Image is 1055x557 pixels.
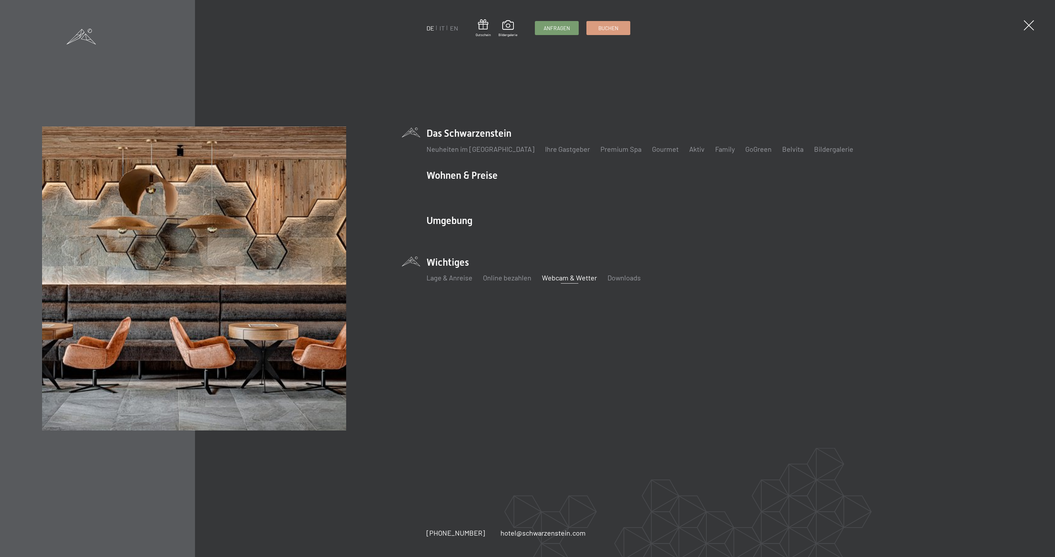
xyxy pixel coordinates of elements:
[814,145,853,153] a: Bildergalerie
[600,145,641,153] a: Premium Spa
[652,145,679,153] a: Gourmet
[476,32,491,37] span: Gutschein
[476,19,491,37] a: Gutschein
[782,145,804,153] a: Belvita
[426,529,485,537] span: [PHONE_NUMBER]
[450,24,458,32] a: EN
[545,145,590,153] a: Ihre Gastgeber
[587,21,630,35] a: Buchen
[598,25,618,32] span: Buchen
[544,25,570,32] span: Anfragen
[426,145,535,153] a: Neuheiten im [GEOGRAPHIC_DATA]
[745,145,772,153] a: GoGreen
[426,528,485,538] a: [PHONE_NUMBER]
[715,145,735,153] a: Family
[426,24,434,32] a: DE
[426,273,472,282] a: Lage & Anreise
[689,145,705,153] a: Aktiv
[42,127,346,430] img: Wellnesshotels - Bar - Spieltische - Kinderunterhaltung
[500,528,586,538] a: hotel@schwarzenstein.com
[607,273,641,282] a: Downloads
[542,273,597,282] a: Webcam & Wetter
[535,21,578,35] a: Anfragen
[483,273,531,282] a: Online bezahlen
[498,20,517,37] a: Bildergalerie
[498,32,517,37] span: Bildergalerie
[439,24,445,32] a: IT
